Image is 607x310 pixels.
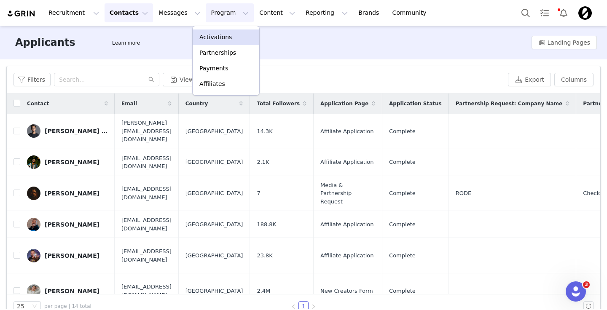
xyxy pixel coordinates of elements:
p: Activations [199,33,232,42]
img: 7aa3cd66-978c-4b68-b6f9-08f45fba9944.jpg [27,249,40,262]
span: 14.3K [257,127,272,136]
a: [PERSON_NAME] [PERSON_NAME] [27,124,108,138]
span: [GEOGRAPHIC_DATA] [185,189,243,198]
img: 7264bd70-eb5f-47cd-bd67-39c1ab21c9d1.jpg [27,155,40,169]
button: Program [206,3,254,22]
button: Notifications [554,3,573,22]
button: Landing Pages [532,36,597,49]
div: Tooltip anchor [110,39,142,47]
span: [EMAIL_ADDRESS][DOMAIN_NAME] [121,247,172,264]
div: [PERSON_NAME] [PERSON_NAME] [45,128,108,134]
span: [GEOGRAPHIC_DATA] [185,287,243,295]
span: Affiliate Application [320,158,374,166]
span: Affiliate Application [320,251,374,260]
button: Messages [153,3,205,22]
span: [GEOGRAPHIC_DATA] [185,220,243,229]
span: Complete [389,251,416,260]
span: Email [121,100,137,107]
span: 188.8K [257,220,276,229]
div: [PERSON_NAME] [45,190,99,197]
a: [PERSON_NAME] [27,218,108,231]
span: Contact [27,100,49,107]
a: Tasks [535,3,554,22]
img: grin logo [7,10,36,18]
span: Complete [389,287,416,295]
p: Affiliates [199,80,225,88]
span: 23.8K [257,251,272,260]
a: [PERSON_NAME] [27,249,108,262]
a: Brands [353,3,387,22]
span: [GEOGRAPHIC_DATA] [185,158,243,166]
span: Application Status [389,100,442,107]
a: [PERSON_NAME] [27,284,108,298]
span: [GEOGRAPHIC_DATA] [185,127,243,136]
div: [PERSON_NAME] [45,221,99,228]
span: Total Followers [257,100,300,107]
button: Filters [13,73,51,86]
span: Affiliate Application [320,220,374,229]
button: Content [254,3,300,22]
span: Complete [389,127,416,136]
img: a949cbde-1eed-4615-b360-48914ef88938.jpg [27,187,40,200]
a: [PERSON_NAME] [27,187,108,200]
h3: Applicants [15,35,75,50]
span: Affiliate Application [320,127,374,136]
button: Columns [554,73,594,86]
span: [EMAIL_ADDRESS][DOMAIN_NAME] [121,283,172,299]
span: RODE [456,189,472,198]
i: icon: down [32,304,37,310]
img: 5c6b03f7-82e7-470b-a0ee-2576e253ae4f.jpg [27,218,40,231]
span: [EMAIL_ADDRESS][DOMAIN_NAME] [121,154,172,171]
button: Recruitment [43,3,104,22]
button: Contacts [105,3,153,22]
span: Media & Partnership Request [320,181,375,206]
span: 2.1K [257,158,269,166]
div: [PERSON_NAME] [45,288,99,294]
span: Complete [389,158,416,166]
i: icon: left [291,304,296,309]
button: Views [163,73,212,86]
div: [PERSON_NAME] [45,159,99,166]
button: Export [508,73,551,86]
img: 09a54e55-b60d-4d4c-927e-d13a7215df39.jpg [27,284,40,298]
span: Complete [389,189,416,198]
i: icon: right [311,304,316,309]
span: New Creators Form [320,287,373,295]
span: [EMAIL_ADDRESS][DOMAIN_NAME] [121,185,172,201]
a: [PERSON_NAME] [27,155,108,169]
input: Search... [54,73,159,86]
iframe: Intercom live chat [566,281,586,302]
button: Search [516,3,535,22]
span: Country [185,100,208,107]
button: Reporting [301,3,353,22]
p: Payments [199,64,228,73]
button: Profile [573,6,600,20]
span: 3 [583,281,590,288]
span: [EMAIL_ADDRESS][DOMAIN_NAME] [121,216,172,232]
span: Application Page [320,100,368,107]
p: Partnerships [199,48,236,57]
img: c1c4f5de-8a56-49dd-bd09-8efa3bc8c4d5.jpg [27,124,40,138]
span: [GEOGRAPHIC_DATA] [185,251,243,260]
span: 7 [257,189,260,198]
span: Partnership Request: Company Name [456,100,562,107]
span: 2.4M [257,287,270,295]
a: Community [387,3,435,22]
i: icon: search [148,77,154,83]
img: f63e8f5d-80f2-48d1-96c9-5ba3f0a9b4ff.jpg [578,6,592,20]
span: [PERSON_NAME][EMAIL_ADDRESS][DOMAIN_NAME] [121,119,172,144]
div: [PERSON_NAME] [45,252,99,259]
span: Complete [389,220,416,229]
span: per page | 14 total [44,302,91,310]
